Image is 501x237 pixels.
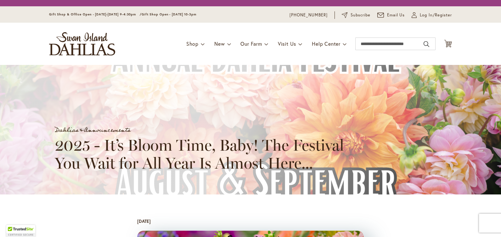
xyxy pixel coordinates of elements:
span: Subscribe [351,12,370,18]
button: Search [424,39,429,49]
span: Shop [186,40,199,47]
span: Log In/Register [420,12,452,18]
span: Our Farm [240,40,262,47]
a: Subscribe [342,12,370,18]
span: Gift Shop Open - [DATE] 10-3pm [142,12,196,16]
span: Gift Shop & Office Open - [DATE]-[DATE] 9-4:30pm / [49,12,142,16]
a: Announcements [84,124,131,136]
a: store logo [49,32,115,55]
a: [PHONE_NUMBER] [290,12,328,18]
span: Email Us [387,12,405,18]
span: New [214,40,225,47]
div: & [55,125,458,136]
h1: 2025 - It’s Bloom Time, Baby! The Festival You Wait for All Year Is Almost Here... [55,136,357,172]
span: Visit Us [278,40,296,47]
a: Dahlias [55,124,79,136]
a: Email Us [377,12,405,18]
a: Log In/Register [412,12,452,18]
span: Help Center [312,40,341,47]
